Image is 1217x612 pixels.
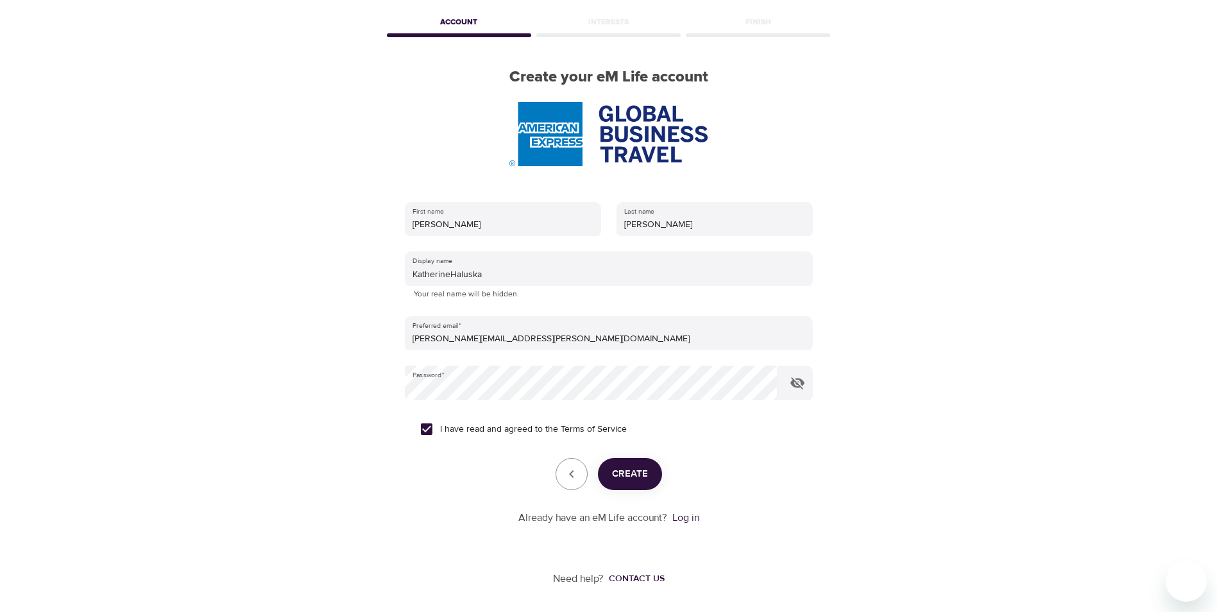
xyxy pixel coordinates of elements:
[598,458,662,490] button: Create
[414,288,804,301] p: Your real name will be hidden.
[1166,561,1207,602] iframe: Button to launch messaging window
[518,511,667,525] p: Already have an eM Life account?
[604,572,665,585] a: Contact us
[384,68,833,87] h2: Create your eM Life account
[553,572,604,586] p: Need help?
[440,423,627,436] span: I have read and agreed to the
[509,102,707,166] img: AmEx%20GBT%20logo.png
[672,511,699,524] a: Log in
[561,423,627,436] a: Terms of Service
[612,466,648,482] span: Create
[609,572,665,585] div: Contact us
